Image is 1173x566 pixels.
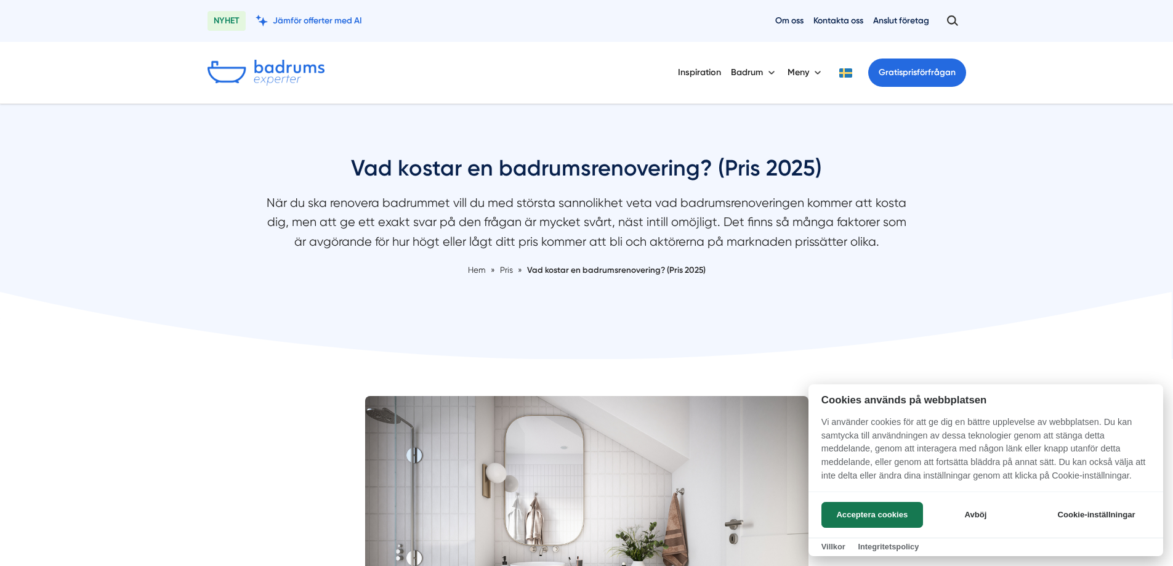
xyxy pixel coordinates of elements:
[927,502,1025,528] button: Avböj
[821,502,923,528] button: Acceptera cookies
[808,416,1163,491] p: Vi använder cookies för att ge dig en bättre upplevelse av webbplatsen. Du kan samtycka till anvä...
[808,394,1163,406] h2: Cookies används på webbplatsen
[858,542,919,551] a: Integritetspolicy
[1042,502,1150,528] button: Cookie-inställningar
[821,542,845,551] a: Villkor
